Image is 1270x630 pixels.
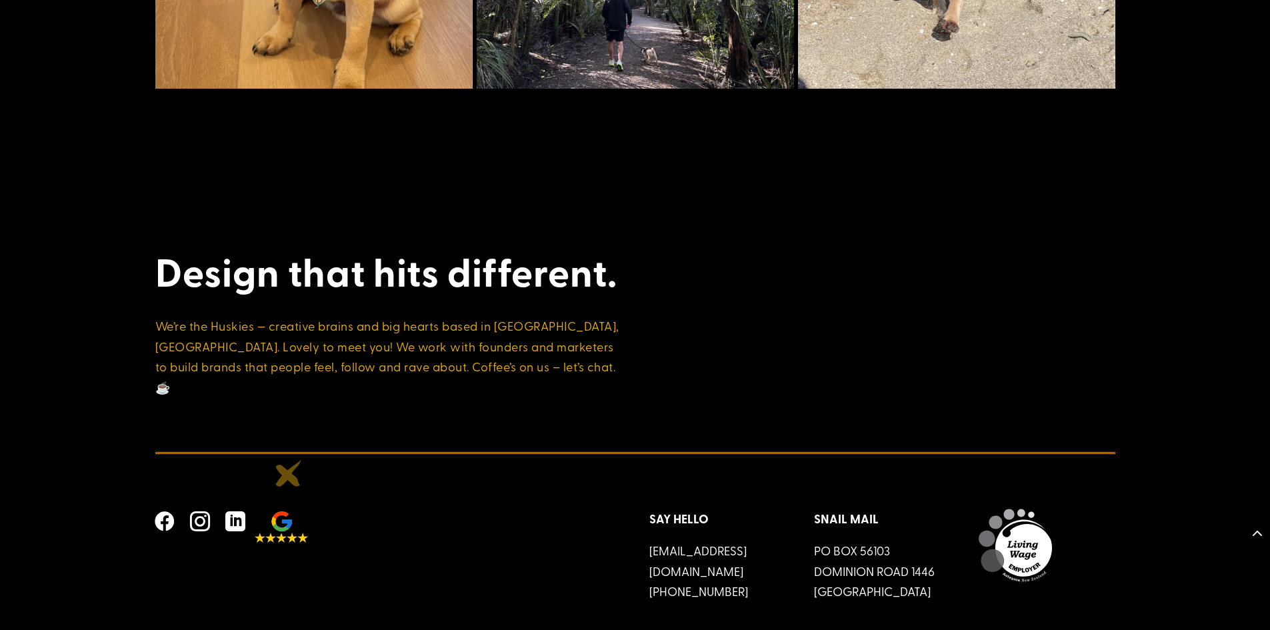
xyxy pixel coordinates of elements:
a:  [184,505,219,537]
p: PO Box 56103 Dominion Road 1446 [GEOGRAPHIC_DATA] [814,541,950,602]
a: [PHONE_NUMBER] [649,583,748,599]
span: ☕️ [155,379,171,395]
a:  [149,505,184,537]
strong: Say Hello [649,510,709,527]
p: We’re the Huskies — creative brains and big hearts based in [GEOGRAPHIC_DATA], [GEOGRAPHIC_DATA].... [155,316,621,397]
img: Husk is a Living Wage Employer [979,509,1052,582]
a:  [219,505,255,537]
h2: Design that hits different. [155,249,621,302]
span:  [219,505,251,537]
strong: Snail Mail [814,510,879,527]
span:  [149,505,181,537]
img: 5 stars on google [255,511,308,543]
span:  [184,505,216,537]
a: 5 stars on google [255,511,311,543]
a: [EMAIL_ADDRESS][DOMAIN_NAME] [649,542,747,579]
